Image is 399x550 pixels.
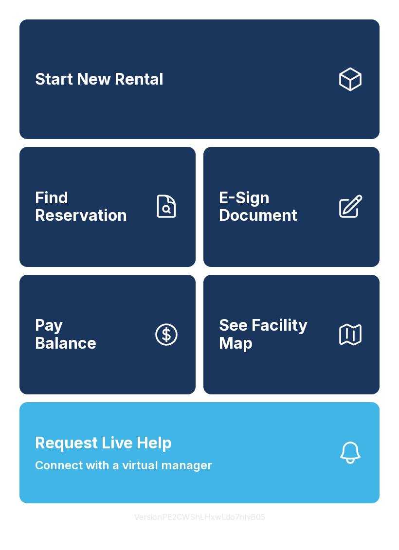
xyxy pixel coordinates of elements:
button: Request Live HelpConnect with a virtual manager [19,402,380,503]
a: Start New Rental [19,19,380,139]
a: E-Sign Document [203,147,380,266]
span: Find Reservation [35,189,145,225]
a: PayBalance [19,275,196,394]
span: Pay Balance [35,317,96,352]
a: Find Reservation [19,147,196,266]
span: E-Sign Document [219,189,329,225]
span: Request Live Help [35,431,172,455]
button: See Facility Map [203,275,380,394]
span: Start New Rental [35,71,163,89]
span: See Facility Map [219,317,329,352]
button: VersionPE2CWShLHxwLdo7nhiB05 [127,503,273,531]
span: Connect with a virtual manager [35,457,212,474]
